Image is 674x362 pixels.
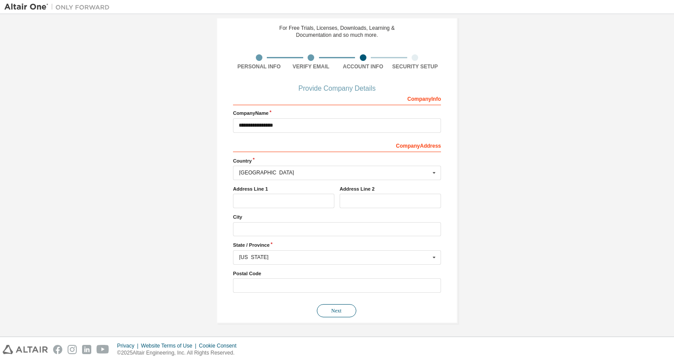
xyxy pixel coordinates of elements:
div: [GEOGRAPHIC_DATA] [239,170,430,175]
label: Address Line 1 [233,185,334,192]
label: Company Name [233,110,441,117]
div: Personal Info [233,63,285,70]
img: linkedin.svg [82,345,91,354]
div: For Free Trials, Licenses, Downloads, Learning & Documentation and so much more. [280,25,395,39]
img: youtube.svg [97,345,109,354]
label: State / Province [233,241,441,248]
img: facebook.svg [53,345,62,354]
div: Privacy [117,342,141,349]
div: Website Terms of Use [141,342,199,349]
label: City [233,213,441,220]
div: Security Setup [389,63,441,70]
div: Account Info [337,63,389,70]
div: Provide Company Details [233,86,441,91]
div: Create an Altair One Account [269,9,405,19]
label: Country [233,157,441,164]
label: Postal Code [233,270,441,277]
div: Verify Email [285,63,337,70]
img: altair_logo.svg [3,345,48,354]
div: [US_STATE] [239,255,430,260]
button: Next [317,304,356,317]
p: © 2025 Altair Engineering, Inc. All Rights Reserved. [117,349,242,357]
div: Company Address [233,138,441,152]
label: Address Line 2 [340,185,441,192]
img: Altair One [4,3,114,11]
div: Company Info [233,91,441,105]
img: instagram.svg [68,345,77,354]
div: Cookie Consent [199,342,241,349]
